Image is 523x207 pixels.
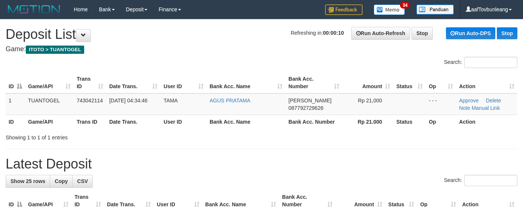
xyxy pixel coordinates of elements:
[160,115,207,129] th: User ID
[426,72,456,93] th: Op: activate to sort column ascending
[160,72,207,93] th: User ID: activate to sort column ascending
[6,93,25,115] td: 1
[6,4,62,15] img: MOTION_logo.png
[342,115,393,129] th: Rp 21.000
[393,72,426,93] th: Status: activate to sort column ascending
[26,46,84,54] span: ITOTO > TUANTOGEL
[459,105,470,111] a: Note
[106,115,160,129] th: Date Trans.
[285,115,342,129] th: Bank Acc. Number
[358,98,382,103] span: Rp 21,000
[351,27,410,40] a: Run Auto-Refresh
[207,72,285,93] th: Bank Acc. Name: activate to sort column ascending
[6,115,25,129] th: ID
[464,175,517,186] input: Search:
[109,98,147,103] span: [DATE] 04:34:46
[288,98,331,103] span: [PERSON_NAME]
[106,72,160,93] th: Date Trans.: activate to sort column ascending
[50,175,73,188] a: Copy
[444,57,517,68] label: Search:
[285,72,342,93] th: Bank Acc. Number: activate to sort column ascending
[325,4,363,15] img: Feedback.jpg
[25,72,74,93] th: Game/API: activate to sort column ascending
[6,157,517,172] h1: Latest Deposit
[6,131,212,141] div: Showing 1 to 1 of 1 entries
[486,98,501,103] a: Delete
[6,27,517,42] h1: Deposit List
[72,175,93,188] a: CSV
[426,93,456,115] td: - - -
[291,30,344,36] span: Refreshing in:
[25,93,74,115] td: TUANTOGEL
[374,4,405,15] img: Button%20Memo.svg
[497,27,517,39] a: Stop
[6,175,50,188] a: Show 25 rows
[6,46,517,53] h4: Game:
[459,98,478,103] a: Approve
[412,27,433,40] a: Stop
[400,2,410,9] span: 34
[456,72,517,93] th: Action: activate to sort column ascending
[464,57,517,68] input: Search:
[209,98,250,103] a: AGUS PRATAMA
[163,98,178,103] span: TAMA
[323,30,344,36] strong: 00:00:10
[74,72,106,93] th: Trans ID: activate to sort column ascending
[77,98,103,103] span: 743042114
[74,115,106,129] th: Trans ID
[416,4,454,15] img: panduan.png
[6,72,25,93] th: ID: activate to sort column descending
[55,178,68,184] span: Copy
[472,105,500,111] a: Manual Link
[426,115,456,129] th: Op
[207,115,285,129] th: Bank Acc. Name
[393,115,426,129] th: Status
[444,175,517,186] label: Search:
[342,72,393,93] th: Amount: activate to sort column ascending
[288,105,323,111] span: Copy 087792729626 to clipboard
[456,115,517,129] th: Action
[77,178,88,184] span: CSV
[446,27,495,39] a: Run Auto-DPS
[25,115,74,129] th: Game/API
[10,178,45,184] span: Show 25 rows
